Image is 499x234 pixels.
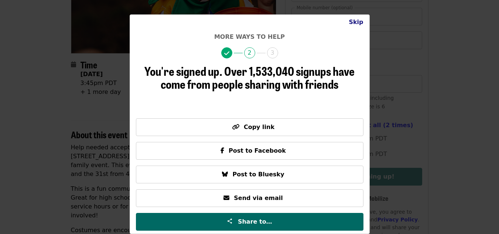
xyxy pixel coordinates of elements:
span: Post to Bluesky [232,171,284,178]
span: Send via email [234,194,283,201]
i: bluesky icon [222,171,228,178]
span: More ways to help [214,33,285,40]
i: envelope icon [223,194,229,201]
button: Share to… [136,213,363,231]
span: Copy link [244,123,274,130]
button: Send via email [136,189,363,207]
button: Close [343,15,369,30]
span: 2 [244,47,255,58]
span: Post to Facebook [229,147,286,154]
i: facebook-f icon [221,147,224,154]
i: link icon [232,123,239,130]
button: Post to Facebook [136,142,363,160]
button: Post to Bluesky [136,166,363,183]
span: 3 [267,47,278,58]
span: Over 1,533,040 signups have come from people sharing with friends [161,62,355,92]
i: check icon [224,50,229,57]
img: Share [227,218,233,224]
span: Share to… [238,218,272,225]
span: You're signed up. [144,62,222,79]
button: Copy link [136,118,363,136]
